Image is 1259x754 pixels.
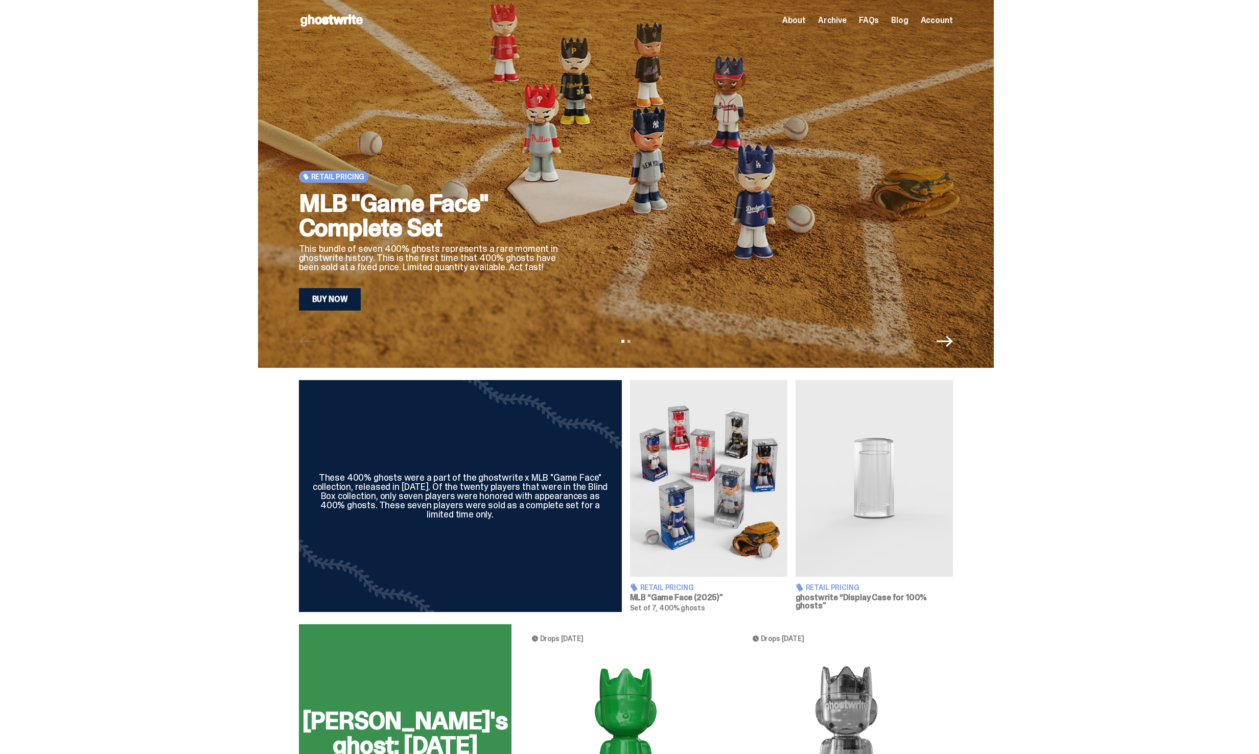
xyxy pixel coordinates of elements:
h3: ghostwrite “Display Case for 100% ghosts” [796,594,953,610]
a: About [782,16,806,25]
button: View slide 1 [621,340,624,343]
span: Drops [DATE] [540,634,584,643]
img: Game Face (2025) [630,380,787,577]
h2: MLB "Game Face" Complete Set [299,191,565,240]
a: Archive [818,16,847,25]
a: Display Case for 100% ghosts Retail Pricing [796,380,953,612]
span: Retail Pricing [311,173,365,181]
span: Retail Pricing [640,584,694,591]
a: Account [921,16,953,25]
span: Drops [DATE] [761,634,804,643]
a: FAQs [859,16,879,25]
span: Set of 7, 400% ghosts [630,603,705,612]
a: Game Face (2025) Retail Pricing [630,380,787,612]
button: View slide 2 [627,340,631,343]
div: These 400% ghosts were a part of the ghostwrite x MLB "Game Face" collection, released in [DATE].... [311,473,610,519]
a: Buy Now [299,288,361,311]
h3: MLB “Game Face (2025)” [630,594,787,602]
button: Next [937,333,953,349]
p: This bundle of seven 400% ghosts represents a rare moment in ghostwrite history. This is the firs... [299,244,565,272]
span: Retail Pricing [806,584,859,591]
a: Blog [891,16,908,25]
img: Display Case for 100% ghosts [796,380,953,577]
